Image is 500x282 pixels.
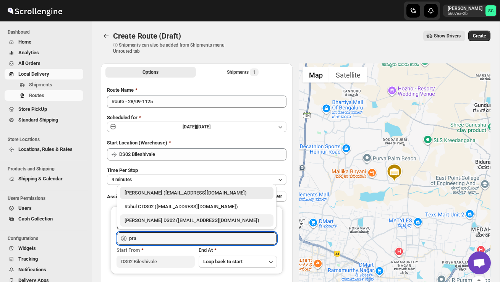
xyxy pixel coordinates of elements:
[197,67,288,78] button: Selected Shipments
[29,82,52,88] span: Shipments
[107,115,138,120] span: Scheduled for
[107,87,134,93] span: Route Name
[5,264,83,275] button: Notifications
[443,5,497,17] button: User menu
[18,256,38,262] span: Tracking
[5,37,83,47] button: Home
[434,33,461,39] span: Show Drivers
[5,243,83,254] button: Widgets
[18,60,40,66] span: All Orders
[117,247,140,253] span: Start From
[29,92,44,98] span: Routes
[8,166,86,172] span: Products and Shipping
[5,90,83,101] button: Routes
[18,71,49,77] span: Local Delivery
[125,203,269,211] div: Rahul C DS02 ([EMAIL_ADDRESS][DOMAIN_NAME])
[18,39,31,45] span: Home
[8,29,86,35] span: Dashboard
[18,50,39,55] span: Analytics
[112,177,132,183] span: 4 minutes
[183,124,197,130] span: [DATE] |
[5,79,83,90] button: Shipments
[5,173,83,184] button: Shipping & Calendar
[18,216,53,222] span: Cash Collection
[5,214,83,224] button: Cash Collection
[119,148,286,160] input: Search location
[473,33,486,39] span: Create
[8,235,86,241] span: Configurations
[448,11,482,16] p: b607ea-2b
[117,199,277,213] li: Rahul C DS02 (rahul.chopra@home-run.co)
[113,31,181,41] span: Create Route (Draft)
[18,267,46,272] span: Notifications
[105,67,196,78] button: All Route Options
[117,213,277,227] li: PRAKSH NEWAR DS02 (tetidoh251@flektel.com)
[227,68,259,76] div: Shipments
[107,167,138,173] span: Time Per Stop
[8,136,86,143] span: Store Locations
[143,69,159,75] span: Options
[107,96,286,108] input: Eg: Bengaluru Route
[5,47,83,58] button: Analytics
[197,124,211,130] span: [DATE]
[468,251,491,274] div: Open chat
[468,31,490,41] button: Create
[5,58,83,69] button: All Orders
[8,195,86,201] span: Users Permissions
[107,122,286,132] button: [DATE]|[DATE]
[125,189,269,197] div: [PERSON_NAME] ([EMAIL_ADDRESS][DOMAIN_NAME])
[113,42,233,54] p: ⓘ Shipments can also be added from Shipments menu Unrouted tab
[488,8,494,13] text: SC
[5,254,83,264] button: Tracking
[107,140,167,146] span: Start Location (Warehouse)
[448,5,482,11] p: [PERSON_NAME]
[5,144,83,155] button: Locations, Rules & Rates
[303,67,329,83] button: Show street map
[18,245,36,251] span: Widgets
[129,232,277,245] input: Search assignee
[18,117,58,123] span: Standard Shipping
[18,176,63,182] span: Shipping & Calendar
[423,31,465,41] button: Show Drivers
[107,194,128,199] span: Assign to
[485,5,496,16] span: Sanjay chetri
[203,259,243,264] span: Loop back to start
[6,1,63,20] img: ScrollEngine
[5,203,83,214] button: Users
[199,246,277,254] div: End At
[329,67,367,83] button: Show satellite imagery
[107,174,286,185] button: 4 minutes
[18,146,73,152] span: Locations, Rules & Rates
[253,69,256,75] span: 1
[18,106,47,112] span: Store PickUp
[125,217,269,224] div: [PERSON_NAME] DS02 ([EMAIL_ADDRESS][DOMAIN_NAME])
[101,31,112,41] button: Routes
[199,256,277,268] button: Loop back to start
[18,205,32,211] span: Users
[117,187,277,199] li: Rahul Chopra (pukhraj@home-run.co)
